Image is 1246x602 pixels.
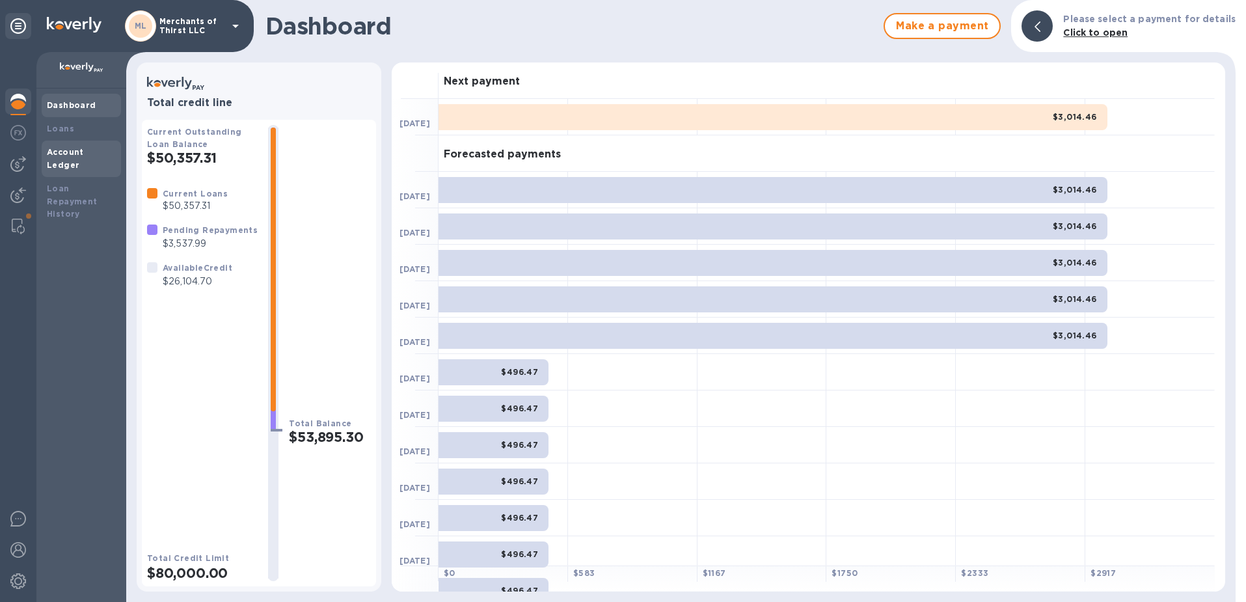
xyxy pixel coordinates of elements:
[289,418,351,428] b: Total Balance
[501,549,538,559] b: $496.47
[400,483,430,493] b: [DATE]
[10,125,26,141] img: Foreign exchange
[47,147,84,170] b: Account Ledger
[47,17,102,33] img: Logo
[961,568,988,578] b: $ 2333
[289,429,371,445] h2: $53,895.30
[501,586,538,595] b: $496.47
[444,75,520,88] h3: Next payment
[400,337,430,347] b: [DATE]
[400,446,430,456] b: [DATE]
[5,13,31,39] div: Unpin categories
[265,12,877,40] h1: Dashboard
[501,440,538,450] b: $496.47
[1063,14,1236,24] b: Please select a payment for details
[444,148,561,161] h3: Forecasted payments
[400,519,430,529] b: [DATE]
[147,127,242,149] b: Current Outstanding Loan Balance
[47,124,74,133] b: Loans
[400,301,430,310] b: [DATE]
[400,118,430,128] b: [DATE]
[501,404,538,413] b: $496.47
[147,553,229,563] b: Total Credit Limit
[400,410,430,420] b: [DATE]
[47,184,98,219] b: Loan Repayment History
[501,476,538,486] b: $496.47
[400,264,430,274] b: [DATE]
[147,565,258,581] h2: $80,000.00
[1053,185,1097,195] b: $3,014.46
[1053,112,1097,122] b: $3,014.46
[135,21,147,31] b: ML
[1053,331,1097,340] b: $3,014.46
[400,228,430,238] b: [DATE]
[163,263,232,273] b: Available Credit
[895,18,989,34] span: Make a payment
[1063,27,1128,38] b: Click to open
[163,189,228,198] b: Current Loans
[832,568,858,578] b: $ 1750
[163,275,232,288] p: $26,104.70
[163,225,258,235] b: Pending Repayments
[400,556,430,566] b: [DATE]
[573,568,595,578] b: $ 583
[147,150,258,166] h2: $50,357.31
[1090,568,1116,578] b: $ 2917
[444,568,455,578] b: $ 0
[159,17,224,35] p: Merchants of Thirst LLC
[163,237,258,251] p: $3,537.99
[1053,221,1097,231] b: $3,014.46
[147,97,371,109] h3: Total credit line
[1053,294,1097,304] b: $3,014.46
[163,199,228,213] p: $50,357.31
[501,367,538,377] b: $496.47
[400,191,430,201] b: [DATE]
[400,374,430,383] b: [DATE]
[1053,258,1097,267] b: $3,014.46
[47,100,96,110] b: Dashboard
[703,568,726,578] b: $ 1167
[884,13,1001,39] button: Make a payment
[501,513,538,523] b: $496.47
